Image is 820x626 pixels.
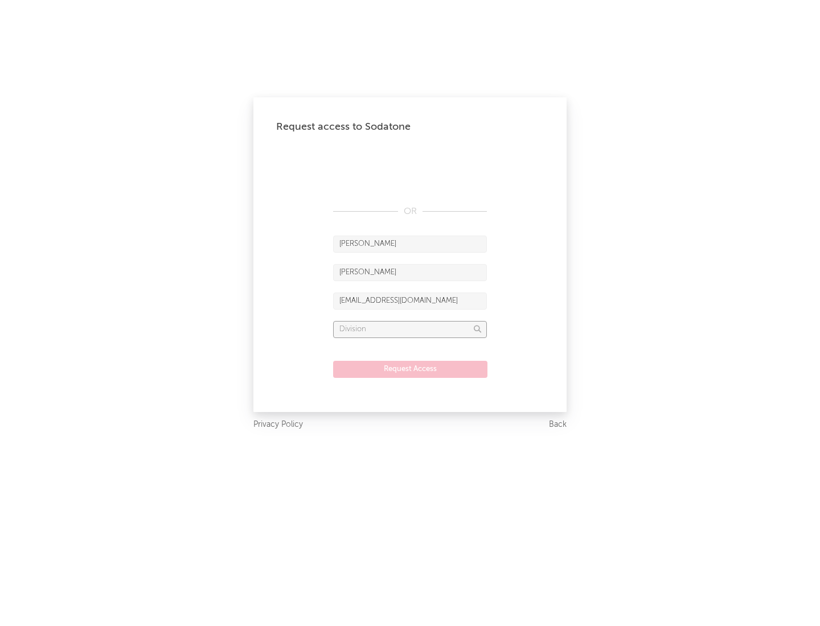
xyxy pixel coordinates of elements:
input: First Name [333,236,487,253]
input: Division [333,321,487,338]
a: Back [549,418,567,432]
button: Request Access [333,361,487,378]
div: OR [333,205,487,219]
a: Privacy Policy [253,418,303,432]
div: Request access to Sodatone [276,120,544,134]
input: Email [333,293,487,310]
input: Last Name [333,264,487,281]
